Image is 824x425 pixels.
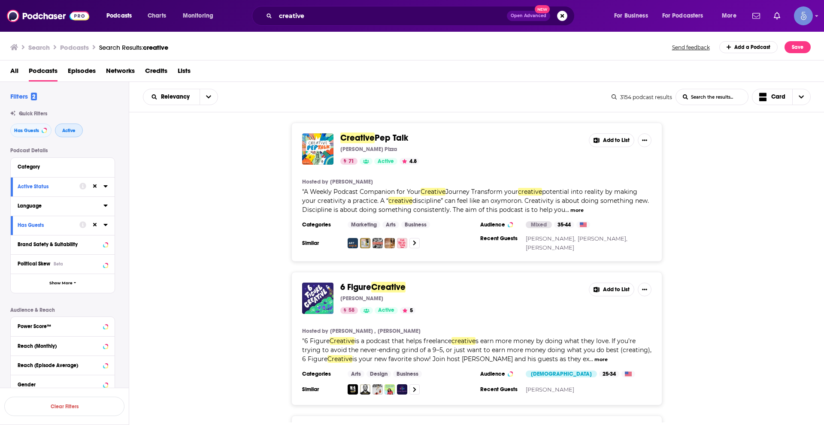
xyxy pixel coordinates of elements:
[662,10,703,22] span: For Podcasters
[143,43,168,51] span: creative
[385,384,395,395] img: The Body Coach: Extraordinary People
[770,9,784,23] a: Show notifications dropdown
[371,282,406,292] span: Creative
[28,43,50,51] h3: Search
[302,283,333,314] img: 6 Figure Creative
[373,238,383,248] img: Art2Life
[594,356,608,363] button: more
[340,283,406,292] a: 6 FigureCreative
[352,355,589,363] span: is your new favorite show! Join host [PERSON_NAME] and his guests as they ex
[178,64,191,81] a: Lists
[304,188,421,196] span: A Weekly Podcast Companion for Your
[10,307,115,313] p: Audience & Reach
[526,221,552,228] div: Mixed
[480,221,519,228] h3: Audience
[526,371,597,377] div: [DEMOGRAPHIC_DATA]
[106,10,132,22] span: Podcasts
[148,10,166,22] span: Charts
[400,158,419,165] button: 4.8
[526,244,574,251] a: [PERSON_NAME]
[511,14,546,18] span: Open Advanced
[18,340,108,351] button: Reach (Monthly)
[578,235,627,242] a: [PERSON_NAME],
[612,94,672,100] div: 3154 podcast results
[340,158,357,165] a: 71
[62,128,76,133] span: Active
[18,241,100,247] div: Brand Safety & Suitability
[360,384,370,395] img: Perform with Dr. Andy Galpin
[302,337,651,363] span: s earn more money by doing what they love. If you’re trying to avoid the never-ending grind of a ...
[375,307,398,314] a: Active
[10,92,37,100] h2: Filters
[340,307,358,314] a: 58
[360,238,370,248] img: Windowsill Chats
[374,158,397,165] a: Active
[330,178,373,185] a: [PERSON_NAME]
[330,337,354,345] span: Creative
[142,9,171,23] a: Charts
[330,328,376,335] a: [PERSON_NAME] ,
[302,328,328,335] h4: Hosted by
[29,64,58,81] a: Podcasts
[340,295,383,302] p: [PERSON_NAME]
[535,5,550,13] span: New
[18,320,108,331] button: Power Score™
[348,371,364,377] a: Arts
[18,181,79,192] button: Active Status
[378,306,394,315] span: Active
[340,282,371,292] span: 6 Figure
[327,355,352,363] span: Creative
[749,9,763,23] a: Show notifications dropdown
[10,64,18,81] a: All
[143,89,218,105] h2: Choose List sort
[304,337,330,345] span: 6 Figure
[340,146,397,153] p: [PERSON_NAME] Pizza
[18,261,50,267] span: Political Skew
[18,323,100,329] div: Power Score™
[18,222,74,228] div: Has Guests
[340,133,408,143] a: CreativePep Talk
[302,188,649,214] span: "
[99,43,168,51] a: Search Results:creative
[14,128,39,133] span: Has Guests
[260,6,583,26] div: Search podcasts, credits, & more...
[397,238,407,248] img: Fail Like An Artist
[367,371,391,377] a: Design
[200,89,218,105] button: open menu
[10,148,115,154] p: Podcast Details
[614,10,648,22] span: For Business
[385,238,395,248] a: The Professional Creative
[18,239,108,250] button: Brand Safety & Suitability
[599,371,619,377] div: 25-34
[348,221,380,228] a: Marketing
[177,9,224,23] button: open menu
[19,111,47,117] span: Quick Filters
[716,9,747,23] button: open menu
[752,89,811,105] button: Choose View
[106,64,135,81] a: Networks
[31,93,37,100] span: 2
[340,133,375,143] span: Creative
[657,9,716,23] button: open menu
[18,220,79,230] button: Has Guests
[400,307,415,314] button: 5
[18,379,108,389] button: Gender
[480,235,519,242] h3: Recent Guests
[183,10,213,22] span: Monitoring
[18,161,108,172] button: Category
[451,337,476,345] span: creative
[378,328,421,335] a: [PERSON_NAME]
[373,384,383,395] img: Mama Knows
[518,188,542,196] span: creative
[55,124,83,137] button: Active
[608,9,659,23] button: open menu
